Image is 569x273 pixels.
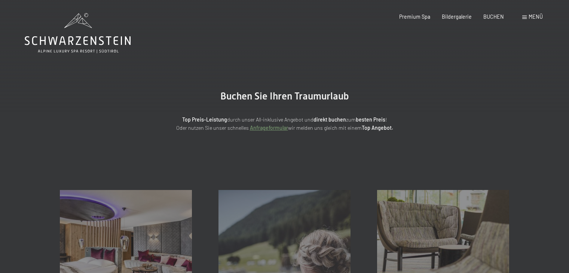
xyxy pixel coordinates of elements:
strong: direkt buchen [313,116,346,123]
span: Menü [529,13,543,20]
a: Anfrageformular [250,125,288,131]
strong: besten Preis [356,116,385,123]
a: BUCHEN [483,13,504,20]
a: Bildergalerie [442,13,472,20]
a: Premium Spa [399,13,430,20]
strong: Top Preis-Leistung [182,116,227,123]
p: durch unser All-inklusive Angebot und zum ! Oder nutzen Sie unser schnelles wir melden uns gleich... [120,116,449,132]
span: Buchen Sie Ihren Traumurlaub [220,91,349,102]
strong: Top Angebot. [362,125,393,131]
